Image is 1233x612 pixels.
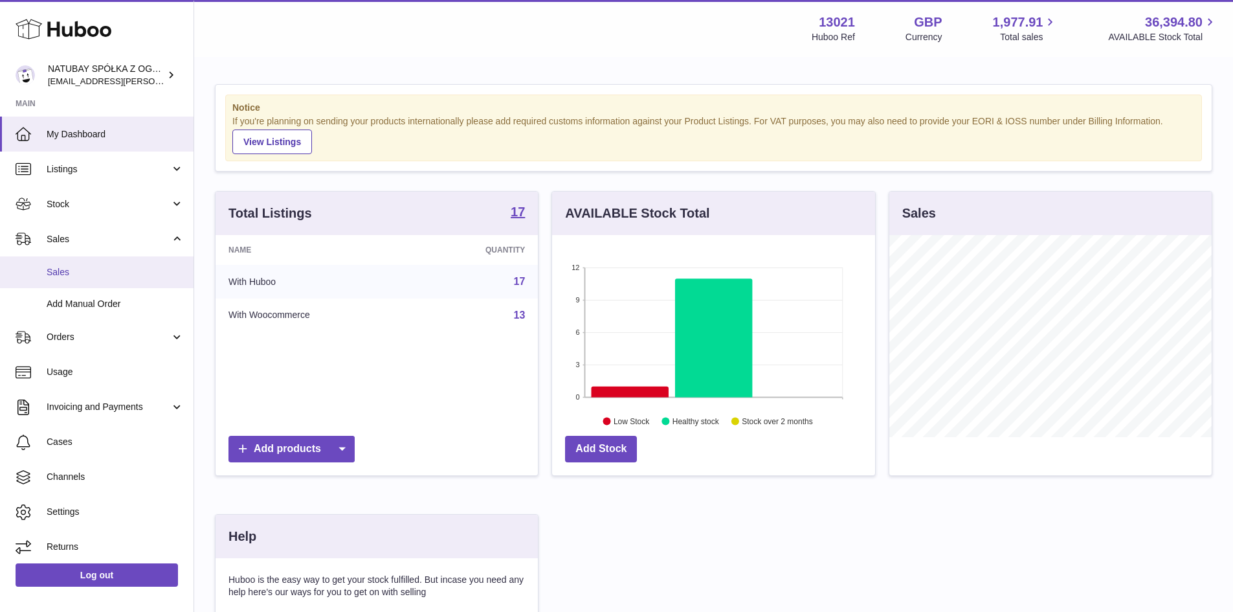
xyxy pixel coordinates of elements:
a: 17 [514,276,526,287]
span: Orders [47,331,170,343]
strong: 13021 [819,14,855,31]
h3: Help [228,528,256,545]
a: Add Stock [565,436,637,462]
td: With Woocommerce [216,299,416,332]
text: 6 [576,328,580,336]
a: 13 [514,310,526,321]
text: Low Stock [614,416,650,425]
text: 9 [576,296,580,304]
span: Returns [47,541,184,553]
h3: AVAILABLE Stock Total [565,205,709,222]
span: Invoicing and Payments [47,401,170,413]
span: Usage [47,366,184,378]
div: Huboo Ref [812,31,855,43]
a: 36,394.80 AVAILABLE Stock Total [1108,14,1217,43]
strong: 17 [511,205,525,218]
td: With Huboo [216,265,416,299]
text: Stock over 2 months [742,416,813,425]
a: Add products [228,436,355,462]
span: Settings [47,506,184,518]
p: Huboo is the easy way to get your stock fulfilled. But incase you need any help here's our ways f... [228,574,525,598]
span: Channels [47,471,184,483]
a: 17 [511,205,525,221]
span: Total sales [1000,31,1058,43]
div: NATUBAY SPÓŁKA Z OGRANICZONĄ ODPOWIEDZIALNOŚCIĄ [48,63,164,87]
span: 1,977.91 [993,14,1043,31]
span: Sales [47,266,184,278]
a: 1,977.91 Total sales [993,14,1058,43]
span: 36,394.80 [1145,14,1203,31]
text: 0 [576,393,580,401]
text: 3 [576,361,580,368]
strong: GBP [914,14,942,31]
a: Log out [16,563,178,587]
span: [EMAIL_ADDRESS][PERSON_NAME][DOMAIN_NAME] [48,76,260,86]
text: Healthy stock [672,416,720,425]
div: If you're planning on sending your products internationally please add required customs informati... [232,115,1195,154]
span: Stock [47,198,170,210]
text: 12 [572,264,580,271]
span: Add Manual Order [47,298,184,310]
div: Currency [905,31,942,43]
a: View Listings [232,130,312,154]
span: Sales [47,233,170,245]
strong: Notice [232,102,1195,114]
span: Listings [47,163,170,176]
span: My Dashboard [47,128,184,141]
h3: Total Listings [228,205,312,222]
th: Name [216,235,416,265]
span: AVAILABLE Stock Total [1108,31,1217,43]
th: Quantity [416,235,538,265]
h3: Sales [902,205,936,222]
span: Cases [47,436,184,448]
img: kacper.antkowski@natubay.pl [16,65,35,85]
